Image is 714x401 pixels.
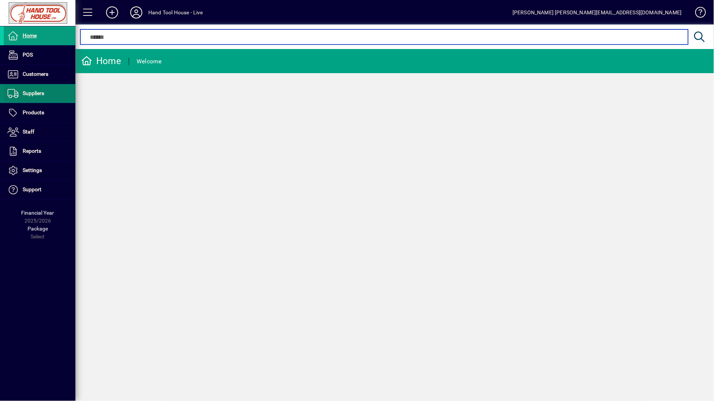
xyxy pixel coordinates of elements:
[23,71,48,77] span: Customers
[22,210,54,216] span: Financial Year
[4,84,75,103] a: Suppliers
[148,6,203,18] div: Hand Tool House - Live
[100,6,124,19] button: Add
[23,167,42,173] span: Settings
[4,123,75,141] a: Staff
[137,55,162,68] div: Welcome
[4,142,75,161] a: Reports
[23,90,44,96] span: Suppliers
[512,6,682,18] div: [PERSON_NAME] [PERSON_NAME][EMAIL_ADDRESS][DOMAIN_NAME]
[689,2,705,26] a: Knowledge Base
[23,109,44,115] span: Products
[124,6,148,19] button: Profile
[23,148,41,154] span: Reports
[81,55,121,67] div: Home
[23,32,37,38] span: Home
[4,65,75,84] a: Customers
[23,186,42,192] span: Support
[4,161,75,180] a: Settings
[23,52,33,58] span: POS
[4,103,75,122] a: Products
[23,129,34,135] span: Staff
[28,226,48,232] span: Package
[4,180,75,199] a: Support
[4,46,75,65] a: POS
